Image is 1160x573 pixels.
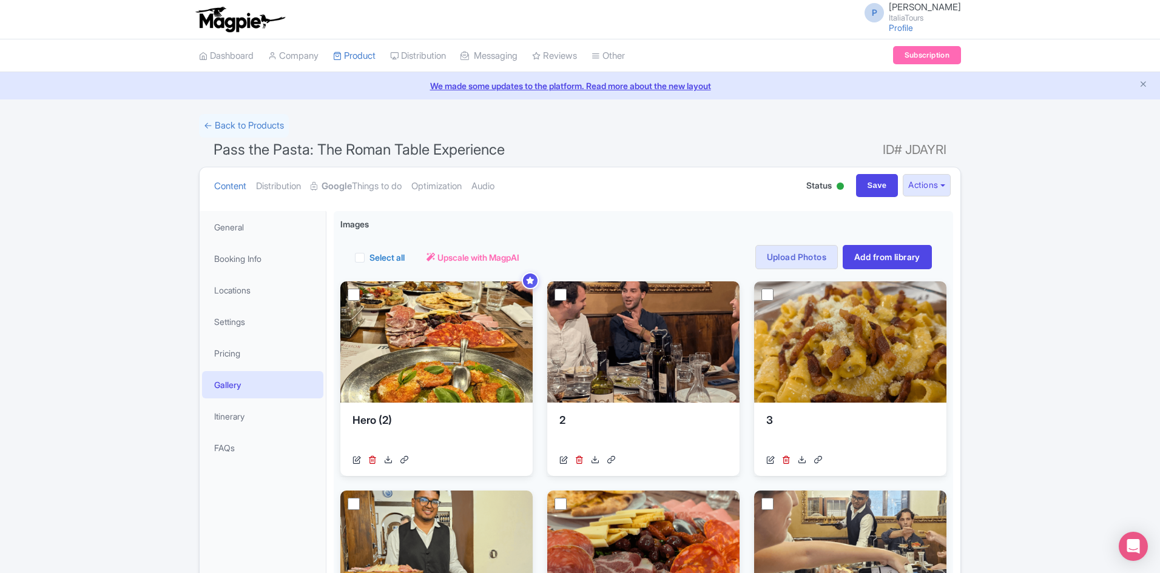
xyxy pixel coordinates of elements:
a: Gallery [202,371,323,398]
a: Content [214,167,246,206]
span: Status [806,179,832,192]
a: Product [333,39,376,73]
img: logo-ab69f6fb50320c5b225c76a69d11143b.png [193,6,287,33]
div: 2 [559,412,727,449]
div: Active [834,178,846,196]
a: Distribution [390,39,446,73]
a: Itinerary [202,403,323,430]
a: Audio [471,167,494,206]
a: Messaging [460,39,518,73]
a: Dashboard [199,39,254,73]
a: Optimization [411,167,462,206]
span: P [865,3,884,22]
a: P [PERSON_NAME] ItaliaTours [857,2,961,22]
a: Distribution [256,167,301,206]
a: General [202,213,323,241]
a: Company [268,39,319,73]
a: Settings [202,308,323,335]
span: Images [340,218,369,230]
button: Close announcement [1139,78,1148,92]
span: Pass the Pasta: The Roman Table Experience [214,141,505,158]
a: Pricing [202,340,323,367]
a: Upscale with MagpAI [427,251,519,264]
div: 3 [766,412,934,449]
a: ← Back to Products [199,114,289,138]
a: We made some updates to the platform. Read more about the new layout [7,79,1153,92]
small: ItaliaTours [889,14,961,22]
a: Upload Photos [755,245,838,269]
span: Upscale with MagpAI [437,251,519,264]
a: Booking Info [202,245,323,272]
a: FAQs [202,434,323,461]
a: Locations [202,276,323,304]
strong: Google [322,179,352,193]
span: [PERSON_NAME] [889,1,961,13]
a: Other [592,39,625,73]
button: Actions [903,174,951,196]
a: Add from library [843,245,932,269]
input: Save [856,174,899,197]
a: GoogleThings to do [311,167,402,206]
div: Open Intercom Messenger [1119,532,1148,561]
a: Profile [889,22,913,33]
a: Subscription [893,46,961,64]
div: Hero (2) [352,412,521,449]
span: ID# JDAYRI [883,138,946,162]
label: Select all [369,251,405,264]
a: Reviews [532,39,577,73]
